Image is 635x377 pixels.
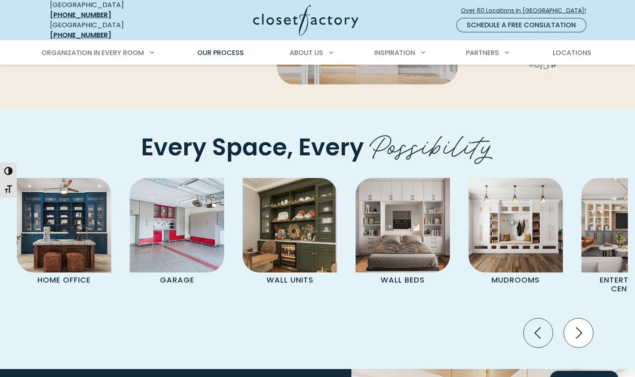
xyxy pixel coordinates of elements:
text: o [569,58,578,70]
img: Mudroom Cabinets [468,178,563,272]
a: [PHONE_NUMBER] [50,30,111,40]
div: [GEOGRAPHIC_DATA] [50,20,172,40]
button: Previous slide [520,315,556,351]
a: Wall Bed Wall Beds [346,178,459,288]
span: Inspiration [374,48,415,58]
a: [PHONE_NUMBER] [50,10,111,20]
span: Every Space, [141,131,293,164]
span: Organization in Every Room [42,48,144,58]
img: Wall Bed [355,178,450,272]
button: Next slide [560,315,596,351]
span: Locations [552,48,591,58]
text: l [575,59,580,71]
img: Wall unit [243,178,337,272]
span: Over 60 Locations in [GEOGRAPHIC_DATA]! [461,6,593,15]
a: Home Office featuring desk and custom cabinetry Home Office [8,178,120,288]
span: Every [298,131,364,164]
img: Garage Cabinets [130,178,224,272]
p: Wall Units [254,272,325,288]
p: Garage [141,272,212,288]
p: Wall Beds [367,272,438,288]
span: Our Process [197,48,244,58]
p: Home Office [29,272,99,288]
nav: Primary Menu [36,41,600,65]
span: Partners [466,48,499,58]
text: # [586,60,593,72]
span: About Us [290,48,323,58]
a: Garage Cabinets Garage [120,178,233,288]
span: Possibility [369,121,494,165]
img: Home Office featuring desk and custom cabinetry [17,178,111,272]
a: Mudroom Cabinets Mudrooms [459,178,572,288]
a: Over 60 Locations in [GEOGRAPHIC_DATA]! [460,3,593,18]
a: Wall unit Wall Units [233,178,346,288]
img: Closet Factory Logo [253,5,358,36]
a: Schedule a Free Consultation [456,18,586,32]
text: C [578,60,586,72]
text: y [594,59,602,71]
p: Mudrooms [480,272,551,288]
